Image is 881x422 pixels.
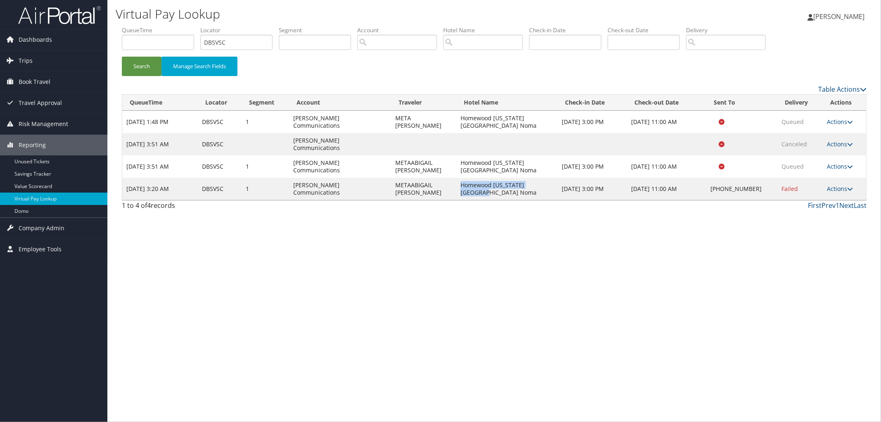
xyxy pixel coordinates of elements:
[19,29,52,50] span: Dashboards
[161,57,237,76] button: Manage Search Fields
[823,95,866,111] th: Actions
[122,57,161,76] button: Search
[808,201,822,210] a: First
[290,178,392,200] td: [PERSON_NAME] Communications
[686,26,772,34] label: Delivery
[608,26,686,34] label: Check-out Date
[122,26,200,34] label: QueueTime
[19,72,50,92] span: Book Travel
[122,95,198,111] th: QueueTime: activate to sort column ascending
[781,185,798,193] span: Failed
[19,218,64,238] span: Company Admin
[392,155,457,178] td: METAABIGAIL [PERSON_NAME]
[200,26,279,34] label: Locator
[122,200,299,215] div: 1 to 4 of records
[627,155,706,178] td: [DATE] 11:00 AM
[242,111,290,133] td: 1
[290,155,392,178] td: [PERSON_NAME] Communications
[822,201,836,210] a: Prev
[122,111,198,133] td: [DATE] 1:48 PM
[807,4,873,29] a: [PERSON_NAME]
[198,111,242,133] td: DBSVSC
[116,5,620,23] h1: Virtual Pay Lookup
[456,178,558,200] td: Homewood [US_STATE][GEOGRAPHIC_DATA] Noma
[836,201,839,210] a: 1
[290,95,392,111] th: Account: activate to sort column ascending
[456,111,558,133] td: Homewood [US_STATE][GEOGRAPHIC_DATA] Noma
[839,201,854,210] a: Next
[706,178,777,200] td: [PHONE_NUMBER]
[147,201,151,210] span: 4
[198,133,242,155] td: DBSVSC
[290,133,392,155] td: [PERSON_NAME] Communications
[392,178,457,200] td: METAABIGAIL [PERSON_NAME]
[558,95,627,111] th: Check-in Date: activate to sort column ascending
[19,114,68,134] span: Risk Management
[443,26,529,34] label: Hotel Name
[392,111,457,133] td: META [PERSON_NAME]
[456,95,558,111] th: Hotel Name: activate to sort column ascending
[627,111,706,133] td: [DATE] 11:00 AM
[558,111,627,133] td: [DATE] 3:00 PM
[290,111,392,133] td: [PERSON_NAME] Communications
[242,178,290,200] td: 1
[19,239,62,260] span: Employee Tools
[18,5,101,25] img: airportal-logo.png
[558,178,627,200] td: [DATE] 3:00 PM
[122,178,198,200] td: [DATE] 3:20 AM
[827,185,853,193] a: Actions
[19,50,33,71] span: Trips
[781,118,804,126] span: Queued
[827,162,853,170] a: Actions
[357,26,443,34] label: Account
[818,85,867,94] a: Table Actions
[122,155,198,178] td: [DATE] 3:51 AM
[19,93,62,113] span: Travel Approval
[242,95,290,111] th: Segment: activate to sort column ascending
[627,95,706,111] th: Check-out Date: activate to sort column ascending
[558,155,627,178] td: [DATE] 3:00 PM
[777,95,823,111] th: Delivery: activate to sort column ascending
[706,95,777,111] th: Sent To: activate to sort column ascending
[781,140,807,148] span: Canceled
[456,155,558,178] td: Homewood [US_STATE][GEOGRAPHIC_DATA] Noma
[529,26,608,34] label: Check-in Date
[198,95,242,111] th: Locator: activate to sort column ascending
[198,178,242,200] td: DBSVSC
[279,26,357,34] label: Segment
[627,178,706,200] td: [DATE] 11:00 AM
[854,201,867,210] a: Last
[392,95,457,111] th: Traveler: activate to sort column ascending
[781,162,804,170] span: Queued
[198,155,242,178] td: DBSVSC
[813,12,864,21] span: [PERSON_NAME]
[122,133,198,155] td: [DATE] 3:51 AM
[242,155,290,178] td: 1
[19,135,46,155] span: Reporting
[827,118,853,126] a: Actions
[827,140,853,148] a: Actions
